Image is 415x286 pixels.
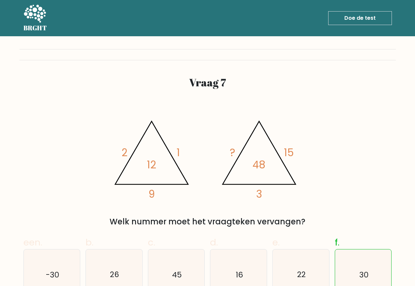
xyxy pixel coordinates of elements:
[256,187,262,201] tspan: 3
[230,145,235,160] tspan: ?
[253,157,265,172] tspan: 48
[121,145,127,160] tspan: 2
[335,236,339,249] span: f.
[23,24,47,32] h5: BRGHT
[177,145,180,160] tspan: 1
[55,76,361,89] h2: Vraag 7
[235,270,243,280] text: 16
[172,270,182,280] text: 45
[359,270,368,280] text: 30
[23,3,47,34] a: BRGHT
[210,236,218,249] span: d.
[23,236,42,249] span: een.
[110,270,119,280] text: 26
[328,11,392,25] a: Doe de test
[149,187,155,201] tspan: 9
[297,270,306,280] text: 22
[46,270,59,280] text: -30
[86,236,93,249] span: b.
[272,236,280,249] span: e.
[284,145,294,160] tspan: 15
[147,157,156,172] tspan: 12
[27,216,388,228] div: Welk nummer moet het vraagteken vervangen?
[148,236,155,249] span: c.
